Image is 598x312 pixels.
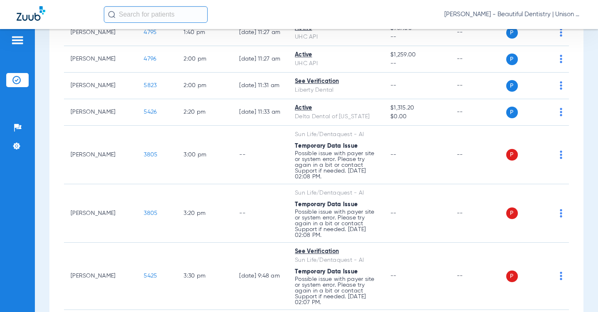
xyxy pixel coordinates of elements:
td: -- [450,99,506,126]
iframe: Chat Widget [556,272,598,312]
td: [PERSON_NAME] [64,99,137,126]
div: Active [295,104,377,112]
p: Possible issue with payer site or system error. Please try again in a bit or contact Support if n... [295,276,377,305]
td: 1:40 PM [177,19,233,46]
span: -- [390,59,443,68]
img: Zuub Logo [17,6,45,21]
span: 4795 [144,29,157,35]
img: group-dot-blue.svg [560,28,562,37]
span: P [506,271,518,282]
td: [PERSON_NAME] [64,126,137,184]
span: -- [390,83,397,88]
td: [DATE] 11:33 AM [233,99,288,126]
span: 4796 [144,56,156,62]
td: [PERSON_NAME] [64,46,137,73]
div: UHC API [295,33,377,41]
img: group-dot-blue.svg [560,55,562,63]
div: Sun Life/Dentaquest - AI [295,130,377,139]
div: UHC API [295,59,377,68]
td: -- [450,243,506,310]
td: 2:00 PM [177,46,233,73]
input: Search for patients [104,6,208,23]
td: -- [233,184,288,243]
span: $0.00 [390,112,443,121]
span: P [506,107,518,118]
td: [DATE] 9:48 AM [233,243,288,310]
span: -- [390,210,397,216]
td: -- [233,126,288,184]
td: -- [450,46,506,73]
span: $1,315.20 [390,104,443,112]
td: -- [450,184,506,243]
span: P [506,149,518,161]
td: [PERSON_NAME] [64,184,137,243]
div: See Verification [295,247,377,256]
span: 5426 [144,109,157,115]
span: 3805 [144,152,157,158]
span: Temporary Data Issue [295,202,358,207]
td: 2:00 PM [177,73,233,99]
td: 2:20 PM [177,99,233,126]
img: group-dot-blue.svg [560,209,562,217]
span: -- [390,152,397,158]
p: Possible issue with payer site or system error. Please try again in a bit or contact Support if n... [295,151,377,180]
span: -- [390,33,443,41]
span: P [506,207,518,219]
span: Temporary Data Issue [295,143,358,149]
span: $1,259.00 [390,51,443,59]
img: group-dot-blue.svg [560,108,562,116]
div: Active [295,51,377,59]
td: [PERSON_NAME] [64,73,137,99]
td: [PERSON_NAME] [64,19,137,46]
img: group-dot-blue.svg [560,151,562,159]
div: Delta Dental of [US_STATE] [295,112,377,121]
span: P [506,54,518,65]
img: Search Icon [108,11,115,18]
td: 3:30 PM [177,243,233,310]
td: -- [450,19,506,46]
img: group-dot-blue.svg [560,272,562,280]
td: [PERSON_NAME] [64,243,137,310]
td: [DATE] 11:27 AM [233,46,288,73]
img: group-dot-blue.svg [560,81,562,90]
td: [DATE] 11:31 AM [233,73,288,99]
td: -- [450,73,506,99]
p: Possible issue with payer site or system error. Please try again in a bit or contact Support if n... [295,209,377,238]
div: Sun Life/Dentaquest - AI [295,256,377,265]
td: 3:20 PM [177,184,233,243]
div: Liberty Dental [295,86,377,95]
td: [DATE] 11:27 AM [233,19,288,46]
img: hamburger-icon [11,35,24,45]
div: See Verification [295,77,377,86]
span: 5425 [144,273,157,279]
span: -- [390,273,397,279]
div: Sun Life/Dentaquest - AI [295,189,377,197]
span: 3805 [144,210,157,216]
span: Temporary Data Issue [295,269,358,275]
td: -- [450,126,506,184]
span: 5823 [144,83,157,88]
span: P [506,27,518,39]
td: 3:00 PM [177,126,233,184]
span: [PERSON_NAME] - Beautiful Dentistry | Unison Dental Group [444,10,581,19]
span: P [506,80,518,92]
